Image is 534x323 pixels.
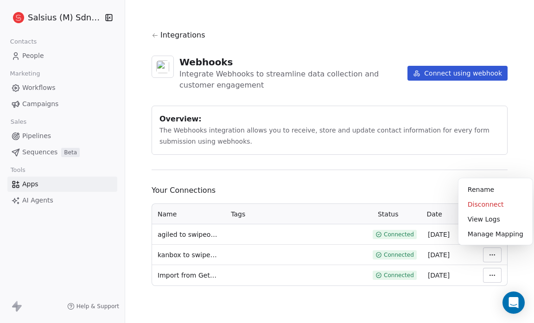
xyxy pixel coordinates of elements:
[22,131,51,141] span: Pipelines
[22,99,58,109] span: Campaigns
[22,196,53,205] span: AI Agents
[22,147,57,157] span: Sequences
[6,67,44,81] span: Marketing
[6,35,41,49] span: Contacts
[428,231,450,238] span: [DATE]
[462,182,529,197] div: Rename
[28,12,102,24] span: Salsius (M) Sdn Bhd
[428,272,450,279] span: [DATE]
[462,212,529,227] div: View Logs
[384,231,414,238] span: Connected
[179,69,407,91] div: Integrate Webhooks to streamline data collection and customer engagement
[428,251,450,259] span: [DATE]
[384,251,414,259] span: Connected
[6,163,29,177] span: Tools
[426,210,442,218] span: Date
[160,30,205,41] span: Integrations
[22,51,44,61] span: People
[156,60,169,73] img: webhooks.svg
[462,197,529,212] div: Disconnect
[158,230,218,239] span: agiled to swipeone
[152,185,508,196] span: Your Connections
[502,291,525,314] div: Open Intercom Messenger
[407,66,508,81] button: Connect using webhook
[179,56,407,69] div: Webhooks
[159,114,500,125] div: Overview:
[159,127,489,145] span: The Webhooks integration allows you to receive, store and update contact information for every fo...
[384,272,414,279] span: Connected
[6,115,31,129] span: Sales
[158,271,218,280] span: Import from GetSales
[76,303,119,310] span: Help & Support
[158,250,218,260] span: kanbox to swipeone
[61,148,80,157] span: Beta
[22,179,38,189] span: Apps
[462,227,529,241] div: Manage Mapping
[158,210,177,218] span: Name
[231,210,245,218] span: Tags
[378,210,399,218] span: Status
[22,83,56,93] span: Workflows
[13,12,24,23] img: logo%20salsius.png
